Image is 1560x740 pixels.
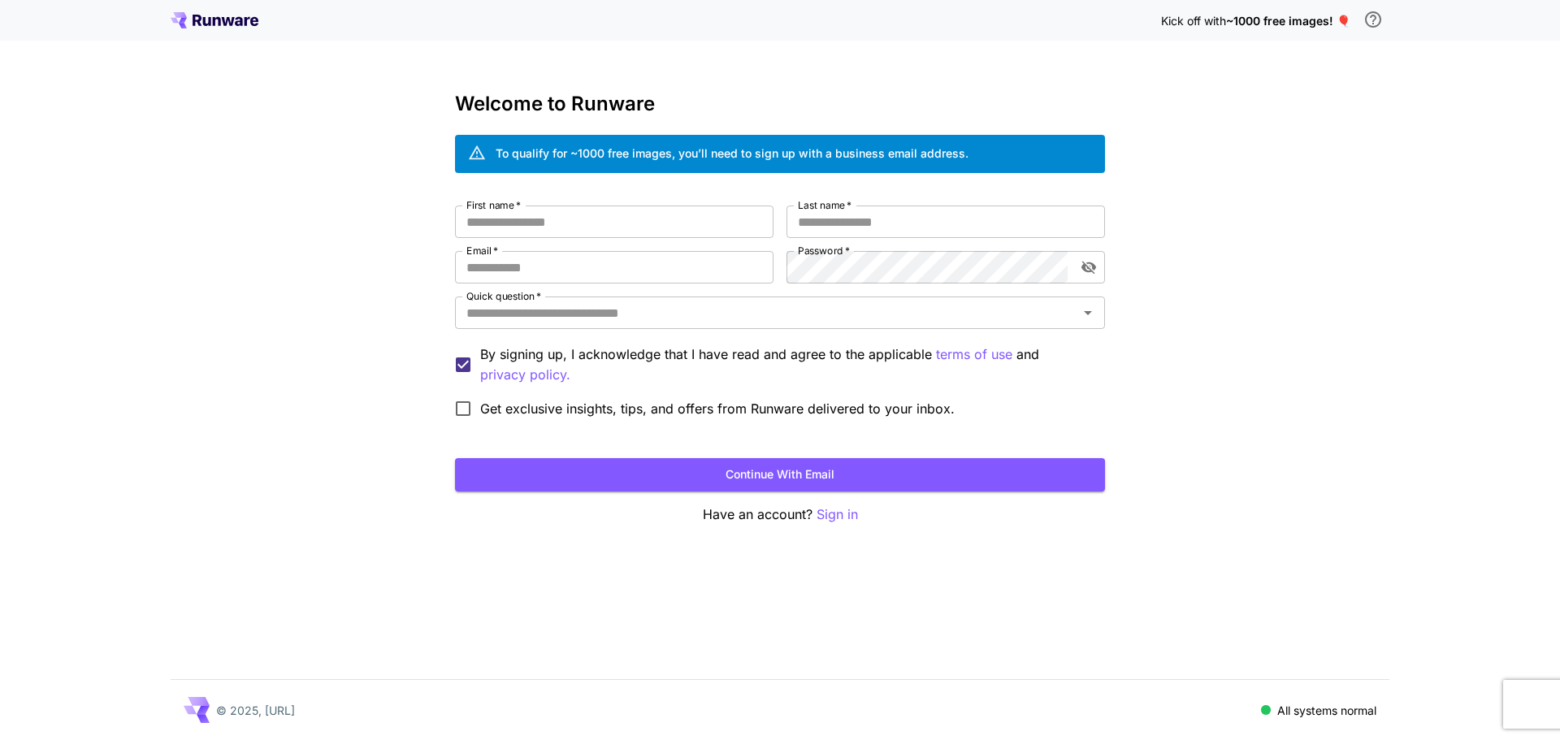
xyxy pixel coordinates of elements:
[216,702,295,719] p: © 2025, [URL]
[936,344,1012,365] p: terms of use
[466,198,521,212] label: First name
[455,458,1105,491] button: Continue with email
[1357,3,1389,36] button: In order to qualify for free credit, you need to sign up with a business email address and click ...
[480,344,1092,385] p: By signing up, I acknowledge that I have read and agree to the applicable and
[1226,14,1350,28] span: ~1000 free images! 🎈
[480,365,570,385] p: privacy policy.
[1077,301,1099,324] button: Open
[798,244,850,257] label: Password
[466,244,498,257] label: Email
[798,198,851,212] label: Last name
[466,289,541,303] label: Quick question
[496,145,968,162] div: To qualify for ~1000 free images, you’ll need to sign up with a business email address.
[455,504,1105,525] p: Have an account?
[455,93,1105,115] h3: Welcome to Runware
[1074,253,1103,282] button: toggle password visibility
[1277,702,1376,719] p: All systems normal
[480,365,570,385] button: By signing up, I acknowledge that I have read and agree to the applicable terms of use and
[1161,14,1226,28] span: Kick off with
[817,504,858,525] button: Sign in
[936,344,1012,365] button: By signing up, I acknowledge that I have read and agree to the applicable and privacy policy.
[480,399,955,418] span: Get exclusive insights, tips, and offers from Runware delivered to your inbox.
